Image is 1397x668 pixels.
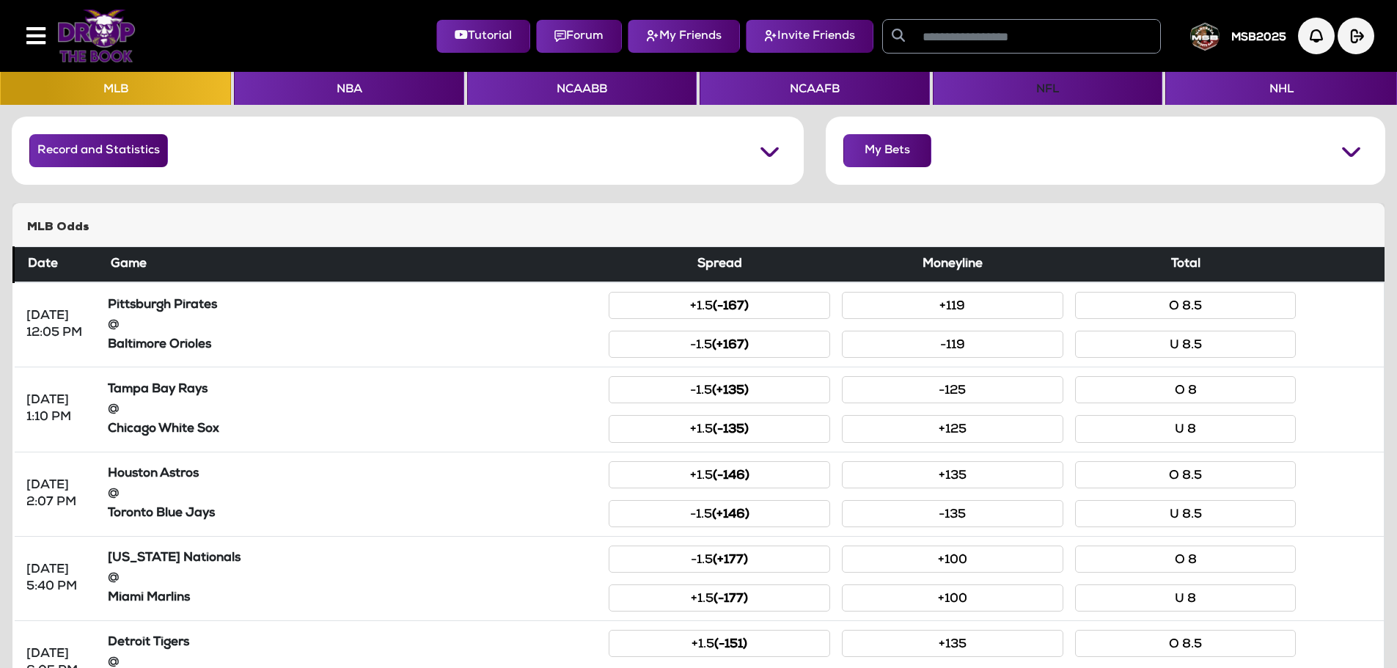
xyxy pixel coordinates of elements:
[713,424,749,436] small: (-135)
[234,72,463,105] button: NBA
[108,317,598,334] div: @
[842,461,1063,488] button: +135
[108,552,241,565] strong: [US_STATE] Nationals
[933,72,1162,105] button: NFL
[713,554,748,567] small: (+177)
[27,221,1370,235] h5: MLB Odds
[108,485,598,502] div: @
[842,584,1063,612] button: +100
[843,134,931,167] button: My Bets
[536,20,622,53] button: Forum
[26,392,90,426] div: [DATE] 1:10 PM
[609,292,830,319] button: +1.5(-167)
[1075,415,1297,442] button: U 8
[628,20,740,53] button: My Friends
[609,546,830,573] button: -1.5(+177)
[26,562,90,595] div: [DATE] 5:40 PM
[714,639,747,651] small: (-151)
[712,385,749,397] small: (+135)
[26,477,90,511] div: [DATE] 2:07 PM
[108,383,208,396] strong: Tampa Bay Rays
[609,331,830,358] button: -1.5(+167)
[609,500,830,527] button: -1.5(+146)
[1190,21,1220,51] img: User
[1069,247,1302,283] th: Total
[836,247,1069,283] th: Moneyline
[609,630,830,657] button: +1.5(-151)
[1075,461,1297,488] button: O 8.5
[14,247,102,283] th: Date
[108,468,199,480] strong: Houston Astros
[1075,376,1297,403] button: O 8
[1075,584,1297,612] button: U 8
[1165,72,1396,105] button: NHL
[603,247,836,283] th: Spread
[108,570,598,587] div: @
[609,461,830,488] button: +1.5(-146)
[609,376,830,403] button: -1.5(+135)
[609,584,830,612] button: +1.5(-177)
[842,376,1063,403] button: -125
[29,134,168,167] button: Record and Statistics
[842,415,1063,442] button: +125
[842,292,1063,319] button: +119
[1231,32,1286,45] h5: MSB2025
[842,500,1063,527] button: -135
[1075,630,1297,657] button: O 8.5
[1075,331,1297,358] button: U 8.5
[1075,500,1297,527] button: U 8.5
[842,331,1063,358] button: -119
[842,630,1063,657] button: +135
[842,546,1063,573] button: +100
[108,507,215,520] strong: Toronto Blue Jays
[108,636,189,649] strong: Detroit Tigers
[108,339,211,351] strong: Baltimore Orioles
[108,299,217,312] strong: Pittsburgh Pirates
[1075,292,1297,319] button: O 8.5
[700,72,929,105] button: NCAAFB
[57,10,136,62] img: Logo
[713,470,749,482] small: (-146)
[467,72,697,105] button: NCAABB
[713,301,749,313] small: (-167)
[714,593,748,606] small: (-177)
[102,247,604,283] th: Game
[712,339,749,352] small: (+167)
[746,20,873,53] button: Invite Friends
[1298,18,1335,54] img: Notification
[712,509,749,521] small: (+146)
[1075,546,1297,573] button: O 8
[108,592,190,604] strong: Miami Marlins
[108,423,219,436] strong: Chicago White Sox
[26,308,90,342] div: [DATE] 12:05 PM
[609,415,830,442] button: +1.5(-135)
[108,401,598,418] div: @
[436,20,530,53] button: Tutorial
